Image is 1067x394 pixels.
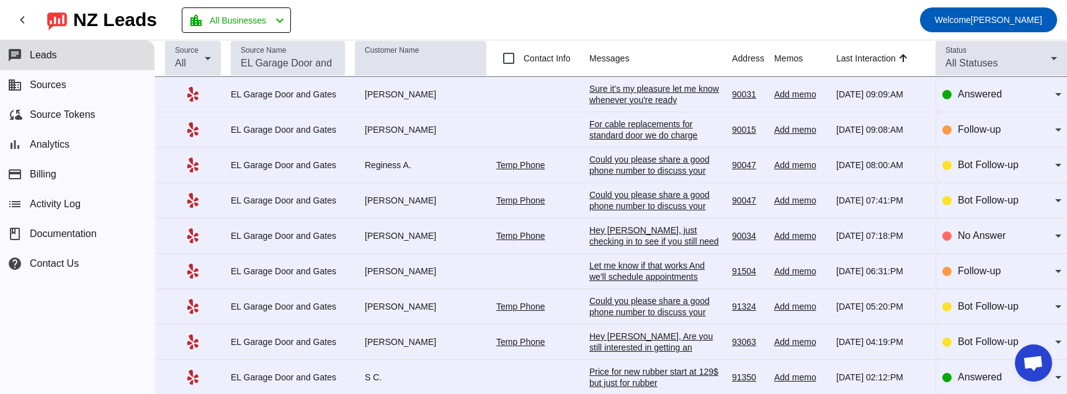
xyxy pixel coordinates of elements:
span: [PERSON_NAME] [935,11,1042,29]
div: Hey [PERSON_NAME], Are you still interested in getting an estimate? Is there a good number to rea... [589,331,722,375]
span: Analytics [30,139,69,150]
div: Reginess A. [355,159,486,171]
mat-icon: Yelp [185,228,200,243]
a: Temp Phone [496,160,545,170]
th: Messages [589,40,732,77]
div: Add memo [774,266,826,277]
div: 90034 [732,230,764,241]
mat-label: Source Name [241,47,286,55]
mat-label: Status [945,47,967,55]
input: EL Garage Door and Gates [241,56,335,71]
div: Last Interaction [836,52,896,65]
div: S C. [355,372,486,383]
div: Hey [PERSON_NAME], just checking in to see if you still need help with your project. Please let m... [589,225,722,292]
mat-icon: chevron_left [272,13,287,28]
th: Memos [774,40,836,77]
div: EL Garage Door and Gates [231,89,345,100]
img: logo [47,9,67,30]
div: EL Garage Door and Gates [231,372,345,383]
div: 91504 [732,266,764,277]
div: Could you please share a good phone number to discuss your request in more detail?​ [589,295,722,329]
div: Add memo [774,301,826,312]
div: [DATE] 07:41:PM [836,195,926,206]
div: EL Garage Door and Gates [231,230,345,241]
mat-label: Source [175,47,199,55]
a: Temp Phone [496,302,545,311]
div: Add memo [774,195,826,206]
span: Billing [30,169,56,180]
div: Sure it's my pleasure let me know whenever you're ready [589,83,722,105]
span: Documentation [30,228,97,240]
div: [DATE] 07:18:PM [836,230,926,241]
div: 90047 [732,159,764,171]
span: Contact Us [30,258,79,269]
span: Sources [30,79,66,91]
div: Add memo [774,124,826,135]
a: Open chat [1015,344,1052,382]
div: Let me know if that works And we'll schedule appointments [589,260,722,282]
div: Add memo [774,336,826,347]
th: Address [732,40,774,77]
div: Add memo [774,372,826,383]
span: All [175,58,186,68]
div: 90047 [732,195,764,206]
mat-icon: Yelp [185,334,200,349]
span: Answered [958,89,1002,99]
div: [PERSON_NAME] [355,89,486,100]
span: Source Tokens [30,109,96,120]
span: Answered [958,372,1002,382]
div: EL Garage Door and Gates [231,266,345,277]
div: [PERSON_NAME] [355,266,486,277]
div: Could you please share a good phone number to discuss your request in more detail?​ [589,154,722,187]
mat-icon: list [7,197,22,212]
div: [DATE] 04:19:PM [836,336,926,347]
div: [DATE] 09:08:AM [836,124,926,135]
mat-icon: cloud_sync [7,107,22,122]
button: All Businesses [182,7,291,33]
span: book [7,226,22,241]
mat-icon: Yelp [185,299,200,314]
mat-icon: Yelp [185,87,200,102]
div: Could you please share a good phone number to discuss your request in more detail?​ [589,189,722,223]
div: EL Garage Door and Gates [231,301,345,312]
span: All Statuses [945,58,998,68]
span: Bot Follow-up [958,301,1019,311]
div: [PERSON_NAME] [355,301,486,312]
div: Add memo [774,159,826,171]
mat-icon: chevron_left [15,12,30,27]
mat-icon: Yelp [185,193,200,208]
div: 93063 [732,336,764,347]
mat-icon: chat [7,48,22,63]
div: [PERSON_NAME] [355,124,486,135]
div: NZ Leads [73,11,157,29]
label: Contact Info [521,52,571,65]
div: [PERSON_NAME] [355,336,486,347]
mat-icon: business [7,78,22,92]
div: EL Garage Door and Gates [231,124,345,135]
mat-label: Customer Name [365,47,419,55]
div: EL Garage Door and Gates [231,336,345,347]
a: Temp Phone [496,231,545,241]
div: 90015 [732,124,764,135]
span: Leads [30,50,57,61]
div: 91324 [732,301,764,312]
mat-icon: help [7,256,22,271]
span: Follow-up [958,124,1001,135]
div: Price for new rubber start at 129$ but just for rubber [589,366,722,388]
div: [DATE] 09:09:AM [836,89,926,100]
mat-icon: Yelp [185,370,200,385]
span: Welcome [935,15,971,25]
span: Follow-up [958,266,1001,276]
span: Activity Log [30,199,81,210]
mat-icon: bar_chart [7,137,22,152]
div: [DATE] 08:00:AM [836,159,926,171]
span: No Answer [958,230,1006,241]
div: 91350 [732,372,764,383]
div: EL Garage Door and Gates [231,195,345,206]
div: Add memo [774,230,826,241]
div: [DATE] 02:12:PM [836,372,926,383]
div: For cable replacements for standard door we do charge between 149$-199$ is dependent by door size... [589,119,722,163]
div: Add memo [774,89,826,100]
a: Temp Phone [496,195,545,205]
span: Bot Follow-up [958,159,1019,170]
